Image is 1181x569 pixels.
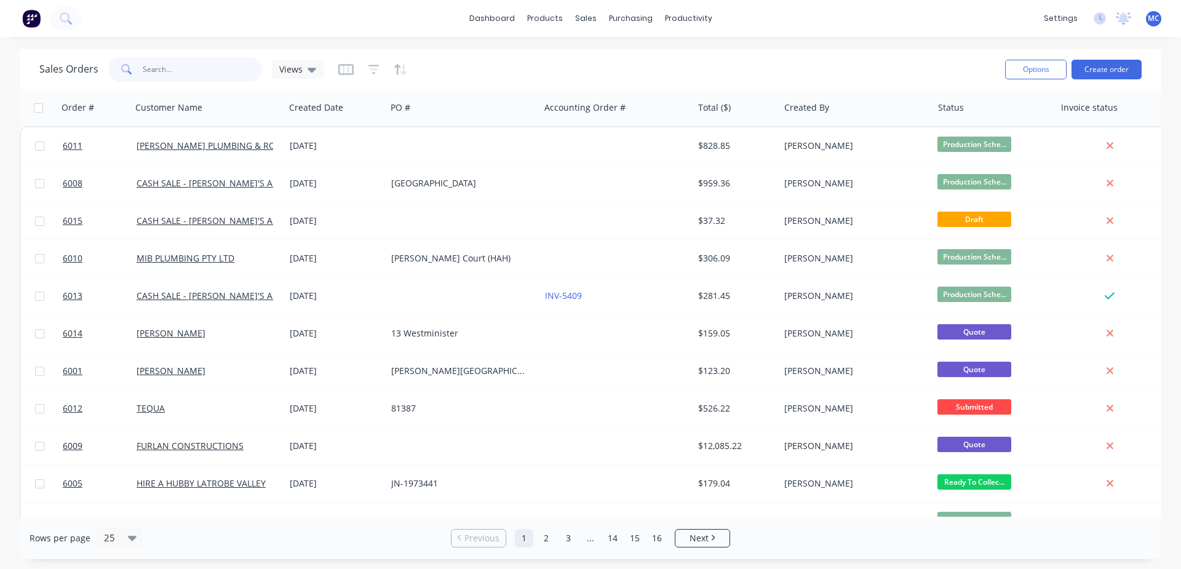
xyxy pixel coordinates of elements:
div: $179.04 [698,477,771,490]
ul: Pagination [446,529,735,547]
a: Jump forward [581,529,600,547]
div: [DATE] [290,440,381,452]
div: [PERSON_NAME] Court (HAH) [391,252,528,265]
div: $159.05 [698,327,771,340]
span: Production Sche... [937,137,1011,152]
div: $117.40 [698,515,771,527]
span: 6005 [63,477,82,490]
div: [PERSON_NAME] [784,365,921,377]
div: [DATE] [290,215,381,227]
div: [PERSON_NAME] [784,327,921,340]
a: 6010 [63,240,137,277]
span: 6015 [63,215,82,227]
span: Ready To Collec... [937,474,1011,490]
span: 6012 [63,402,82,415]
span: MC [1148,13,1159,24]
span: 6010 [63,252,82,265]
div: [PERSON_NAME] [784,177,921,189]
div: [PERSON_NAME] [784,252,921,265]
h1: Sales Orders [39,63,98,75]
div: Status [938,101,964,114]
span: Production Sche... [937,287,1011,302]
a: 6009 [63,428,137,464]
div: [DATE] [290,515,381,527]
div: $306.09 [698,252,771,265]
span: 6011 [63,140,82,152]
div: $281.45 [698,290,771,302]
div: [DATE] [290,177,381,189]
div: Accounting Order # [544,101,626,114]
div: $526.22 [698,402,771,415]
div: [PERSON_NAME] [784,515,921,527]
a: INV-5409 [545,290,582,301]
a: 6001 [63,352,137,389]
span: 6002 [63,515,82,527]
span: 6013 [63,290,82,302]
a: Page 1 is your current page [515,529,533,547]
button: Create order [1072,60,1142,79]
a: Page 3 [559,529,578,547]
div: [DATE] [290,477,381,490]
span: Quote [937,437,1011,452]
a: Page 16 [648,529,666,547]
div: $37.32 [698,215,771,227]
a: dashboard [463,9,521,28]
div: [PERSON_NAME] [784,402,921,415]
span: 6009 [63,440,82,452]
span: Production Sche... [937,249,1011,265]
div: Order # [62,101,94,114]
span: Rows per page [30,532,90,544]
span: 6008 [63,177,82,189]
div: sales [569,9,603,28]
span: Production Sche... [937,512,1011,527]
div: $959.36 [698,177,771,189]
div: [GEOGRAPHIC_DATA] [391,177,528,189]
div: [PERSON_NAME] [784,140,921,152]
div: [DATE] [290,365,381,377]
div: [DATE] [290,327,381,340]
a: Page 2 [537,529,555,547]
a: 6002 [63,503,137,539]
div: products [521,9,569,28]
div: $123.20 [698,365,771,377]
div: settings [1038,9,1084,28]
span: Quote [937,362,1011,377]
img: Factory [22,9,41,28]
a: CASH SALE - [PERSON_NAME]'S ACCOUNT [137,215,308,226]
div: JN-1994660 [391,515,528,527]
div: $828.85 [698,140,771,152]
div: [PERSON_NAME] [784,215,921,227]
div: [PERSON_NAME] [784,440,921,452]
a: TEQUA [137,402,165,414]
div: [DATE] [290,140,381,152]
div: Customer Name [135,101,202,114]
div: 81387 [391,402,528,415]
a: Previous page [451,532,506,544]
input: Search... [143,57,263,82]
div: Total ($) [698,101,731,114]
a: 6011 [63,127,137,164]
a: MIB PLUMBING PTY LTD [137,252,234,264]
a: 6013 [63,277,137,314]
a: [PERSON_NAME] PLUMBING & ROOFING PRO PTY LTD [137,140,357,151]
a: 6008 [63,165,137,202]
div: [PERSON_NAME] [784,477,921,490]
div: $12,085.22 [698,440,771,452]
a: Page 14 [603,529,622,547]
div: productivity [659,9,718,28]
div: PO # [391,101,410,114]
a: 6014 [63,315,137,352]
a: 6005 [63,465,137,502]
span: 6014 [63,327,82,340]
button: Options [1005,60,1067,79]
a: [PERSON_NAME] [137,365,205,376]
div: [PERSON_NAME][GEOGRAPHIC_DATA] [391,365,528,377]
div: JN-1973441 [391,477,528,490]
span: Draft [937,212,1011,227]
div: Created Date [289,101,343,114]
a: Page 15 [626,529,644,547]
span: 6001 [63,365,82,377]
div: [PERSON_NAME] [784,290,921,302]
a: HIRE A HUBBY LATROBE VALLEY [137,477,266,489]
a: CASH SALE - [PERSON_NAME]'S ACCOUNT [137,290,308,301]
